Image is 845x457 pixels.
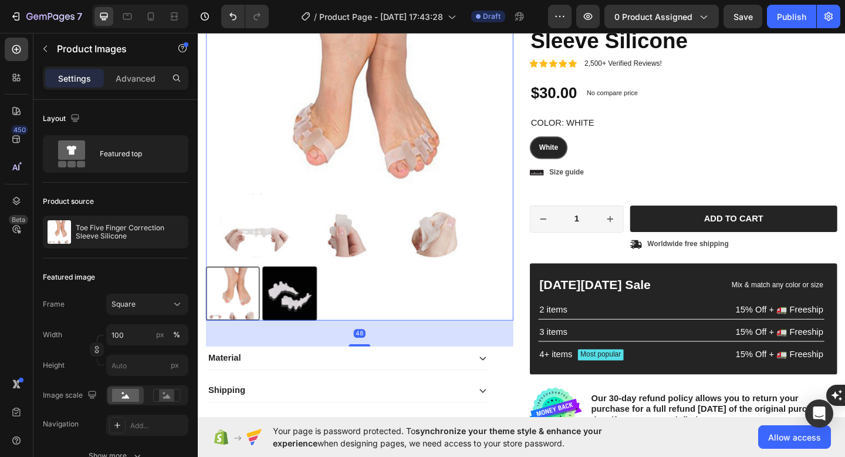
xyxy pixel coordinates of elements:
button: increment [434,190,462,219]
p: 7 [77,9,82,23]
p: 3 items [371,322,522,334]
p: Worldwide free shipping [489,227,577,237]
div: Undo/Redo [221,5,269,28]
div: Open Intercom Messenger [805,399,833,428]
span: Square [111,299,136,310]
div: Image scale [43,388,99,404]
div: Featured image [43,272,95,283]
p: Toe Five Finger Correction Sleeve Silicone [76,224,184,240]
p: Size guide [382,149,420,159]
div: Publish [777,11,806,23]
span: Your page is password protected. To when designing pages, we need access to your store password. [273,425,648,449]
p: Mix & match any color or size [529,271,680,281]
span: 0 product assigned [614,11,692,23]
button: Allow access [758,425,831,449]
span: Allow access [768,431,821,443]
div: Product source [43,196,94,207]
p: Care instruction [11,420,83,432]
p: [DATE][DATE] Sale [371,268,522,285]
span: Save [734,12,753,22]
div: Navigation [43,419,79,429]
div: Add to cart [550,198,615,210]
span: / [314,11,317,23]
img: gempages_432750572815254551-4725dba3-b090-46a1-a087-9c9260717fd1_67e194c8-ba55-4051-a37a-e98bbe69... [361,388,417,435]
p: Settings [58,72,91,85]
label: Height [43,360,65,371]
button: px [170,328,184,342]
p: Our 30-day refund policy allows you to return your purchase for a full refund [DATE] of the origi... [428,394,694,430]
img: product feature img [48,220,71,244]
p: 15% Off + 🚛 Freeship [529,346,680,358]
button: 0 product assigned [604,5,719,28]
input: px% [106,324,188,345]
span: White [371,122,391,131]
button: Square [106,294,188,315]
span: synchronize your theme style & enhance your experience [273,426,602,448]
div: Layout [43,111,82,127]
div: Add... [130,421,185,431]
p: No compare price [423,64,479,71]
button: Save [724,5,762,28]
p: Shipping [11,385,51,397]
p: 4+ items [371,346,407,358]
div: Featured top [100,140,171,167]
span: Draft [483,11,501,22]
div: $30.00 [361,56,414,79]
label: Width [43,330,62,340]
p: 15% Off + 🚛 Freeship [529,322,680,334]
label: Frame [43,299,65,310]
div: px [156,330,164,340]
p: Advanced [116,72,156,85]
p: 2 items [371,297,522,310]
input: quantity [390,190,434,219]
div: % [173,330,180,340]
div: Beta [9,215,28,224]
legend: Color: White [361,93,432,107]
p: Most popular [416,347,460,357]
button: 7 [5,5,87,28]
span: Product Page - [DATE] 17:43:28 [319,11,443,23]
button: Add to cart [470,190,695,219]
p: 15% Off + 🚛 Freeship [529,297,680,310]
button: Publish [767,5,816,28]
p: Product Images [57,42,157,56]
button: % [153,328,167,342]
span: px [171,361,179,369]
div: 450 [11,125,28,135]
button: decrement [361,190,390,219]
input: px [106,355,188,376]
iframe: To enrich screen reader interactions, please activate Accessibility in Grammarly extension settings [198,31,845,418]
p: 2,500+ Verified Reviews! [421,31,505,41]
